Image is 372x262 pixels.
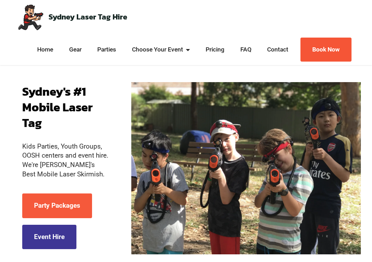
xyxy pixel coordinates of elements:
a: Pricing [204,45,226,54]
a: Parties [96,45,118,54]
a: Choose Your Event [130,45,192,54]
img: Mobile Laser Tag Parties Sydney [17,3,44,31]
p: Kids Parties, Youth Groups, OOSH centers and event hire. We're [PERSON_NAME]'s Best Mobile Laser ... [22,142,109,179]
a: Sydney Laser Tag Hire [49,13,127,21]
a: Party Packages [22,193,92,218]
img: Epic Laser Tag Parties Sydney [131,82,361,254]
a: Home [35,45,55,54]
a: Event Hire [22,225,76,249]
a: FAQ [238,45,253,54]
strong: Sydney's #1 Mobile Laser Tag [22,82,93,132]
a: Book Now [300,38,352,62]
a: Gear [67,45,83,54]
a: Contact [265,45,290,54]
